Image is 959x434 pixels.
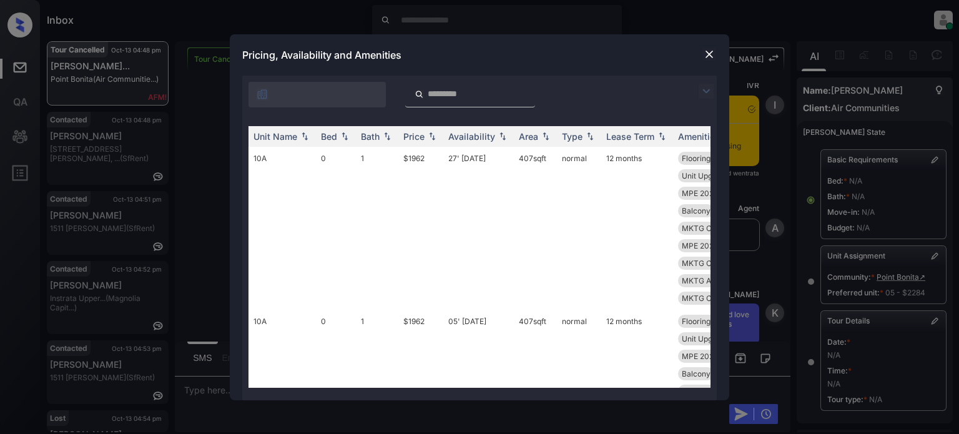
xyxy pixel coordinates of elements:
[682,224,752,233] span: MKTG Cabinets W...
[338,132,351,141] img: sorting
[248,147,316,310] td: 10A
[230,34,729,76] div: Pricing, Availability and Amenities
[253,131,297,142] div: Unit Name
[699,84,714,99] img: icon-zuma
[584,132,596,141] img: sorting
[682,387,752,396] span: MKTG Cabinets W...
[398,147,443,310] td: $1962
[656,132,668,141] img: sorting
[682,293,752,303] span: MKTG Cabinets W...
[514,147,557,310] td: 407 sqft
[682,352,752,361] span: MPE 2025 SmartR...
[321,131,337,142] div: Bed
[415,89,424,100] img: icon-zuma
[443,147,514,310] td: 27' [DATE]
[682,369,711,378] span: Balcony
[682,206,711,215] span: Balcony
[426,132,438,141] img: sorting
[381,132,393,141] img: sorting
[256,88,268,101] img: icon-zuma
[682,189,752,198] span: MPE 2025 SmartR...
[682,259,752,268] span: MKTG Cabinets W...
[682,171,745,180] span: Unit Upgrade 0-...
[678,131,720,142] div: Amenities
[448,131,495,142] div: Availability
[703,48,716,61] img: close
[601,147,673,310] td: 12 months
[519,131,538,142] div: Area
[682,154,745,163] span: Flooring Wood 0...
[557,147,601,310] td: normal
[298,132,311,141] img: sorting
[682,241,752,250] span: MPE 2025 SmartR...
[562,131,583,142] div: Type
[496,132,509,141] img: sorting
[682,317,745,326] span: Flooring Wood 0...
[539,132,552,141] img: sorting
[682,276,750,285] span: MKTG Appliances...
[316,147,356,310] td: 0
[682,334,745,343] span: Unit Upgrade 0-...
[606,131,654,142] div: Lease Term
[356,147,398,310] td: 1
[361,131,380,142] div: Bath
[403,131,425,142] div: Price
